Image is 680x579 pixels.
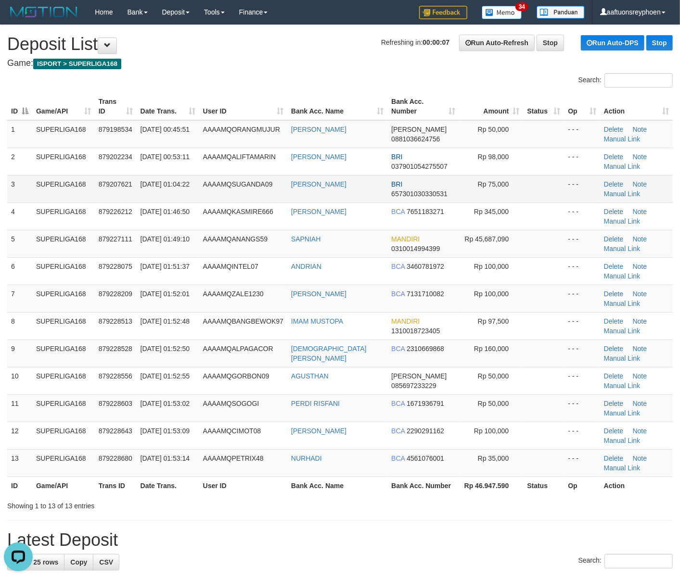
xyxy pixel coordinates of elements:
span: [PERSON_NAME] [391,126,447,133]
span: 879228075 [99,263,132,270]
td: - - - [565,285,600,312]
td: - - - [565,257,600,285]
span: AAAAMQGORBON09 [203,372,269,380]
span: Copy 7651183271 to clipboard [407,208,444,215]
span: 879228556 [99,372,132,380]
span: AAAAMQZALE1230 [203,290,264,298]
a: Delete [604,317,623,325]
span: 879198534 [99,126,132,133]
span: Rp 100,000 [474,290,509,298]
span: [DATE] 01:53:02 [141,400,190,407]
td: 1 [7,120,32,148]
th: Bank Acc. Name: activate to sort column ascending [287,93,387,120]
span: Copy 657301030330531 to clipboard [391,190,448,198]
td: - - - [565,175,600,202]
th: Game/API [32,477,95,494]
a: Manual Link [604,382,641,390]
span: [DATE] 01:49:10 [141,235,190,243]
span: BCA [391,400,405,407]
td: 13 [7,449,32,477]
span: BCA [391,208,405,215]
span: AAAAMQINTEL07 [203,263,258,270]
span: BCA [391,427,405,435]
span: Rp 100,000 [474,427,509,435]
a: Stop [537,35,564,51]
a: Note [633,153,647,161]
span: Rp 160,000 [474,345,509,352]
a: Manual Link [604,300,641,307]
td: 8 [7,312,32,340]
td: SUPERLIGA168 [32,312,95,340]
a: [DEMOGRAPHIC_DATA][PERSON_NAME] [291,345,367,362]
a: [PERSON_NAME] [291,153,346,161]
span: [DATE] 01:53:14 [141,454,190,462]
span: [DATE] 01:53:09 [141,427,190,435]
th: User ID: activate to sort column ascending [199,93,287,120]
a: Note [633,290,647,298]
span: CSV [99,558,113,566]
span: MANDIRI [391,317,420,325]
a: Manual Link [604,163,641,170]
span: [DATE] 01:52:55 [141,372,190,380]
img: Button%20Memo.svg [482,6,522,19]
td: - - - [565,312,600,340]
h1: Deposit List [7,35,673,54]
td: SUPERLIGA168 [32,449,95,477]
span: BCA [391,290,405,298]
span: 879202234 [99,153,132,161]
span: 34 [515,2,528,11]
th: Status [523,477,564,494]
td: 4 [7,202,32,230]
label: Search: [578,73,673,88]
a: Manual Link [604,354,641,362]
span: AAAAMQPETRIX48 [203,454,264,462]
span: [DATE] 00:53:11 [141,153,190,161]
td: SUPERLIGA168 [32,148,95,175]
a: ANDRIAN [291,263,321,270]
th: Op: activate to sort column ascending [565,93,600,120]
span: AAAAMQALPAGACOR [203,345,273,352]
a: Delete [604,400,623,407]
span: Copy 2310669868 to clipboard [407,345,444,352]
td: - - - [565,422,600,449]
div: Showing 1 to 13 of 13 entries [7,497,276,511]
th: Game/API: activate to sort column ascending [32,93,95,120]
a: [PERSON_NAME] [291,290,346,298]
a: Delete [604,208,623,215]
a: Note [633,235,647,243]
span: [DATE] 01:46:50 [141,208,190,215]
span: MANDIRI [391,235,420,243]
td: - - - [565,120,600,148]
span: BRI [391,180,402,188]
a: CSV [93,554,119,570]
a: Note [633,317,647,325]
span: [DATE] 01:51:37 [141,263,190,270]
td: 12 [7,422,32,449]
a: Note [633,345,647,352]
th: Date Trans. [137,477,199,494]
span: Rp 345,000 [474,208,509,215]
span: Rp 100,000 [474,263,509,270]
td: - - - [565,148,600,175]
a: Note [633,263,647,270]
a: [PERSON_NAME] [291,427,346,435]
span: BCA [391,345,405,352]
span: 879226212 [99,208,132,215]
label: Search: [578,554,673,568]
td: - - - [565,449,600,477]
span: Rp 97,500 [478,317,509,325]
td: SUPERLIGA168 [32,285,95,312]
span: ISPORT > SUPERLIGA168 [33,59,121,69]
a: Copy [64,554,93,570]
span: [DATE] 01:52:50 [141,345,190,352]
span: Rp 98,000 [478,153,509,161]
span: AAAAMQALIFTAMARIN [203,153,276,161]
td: 9 [7,340,32,367]
span: AAAAMQANANGS59 [203,235,268,243]
td: - - - [565,367,600,394]
th: Bank Acc. Name [287,477,387,494]
a: Run Auto-Refresh [459,35,535,51]
span: Refreshing in: [381,38,449,46]
td: SUPERLIGA168 [32,367,95,394]
th: Amount: activate to sort column ascending [460,93,524,120]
